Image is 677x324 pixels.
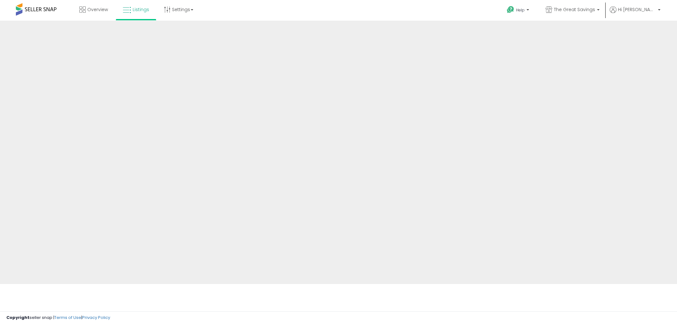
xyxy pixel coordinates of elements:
[610,6,660,21] a: Hi [PERSON_NAME]
[618,6,656,13] span: Hi [PERSON_NAME]
[554,6,595,13] span: The Great Savings
[133,6,149,13] span: Listings
[516,7,525,13] span: Help
[507,6,514,14] i: Get Help
[87,6,108,13] span: Overview
[502,1,535,21] a: Help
